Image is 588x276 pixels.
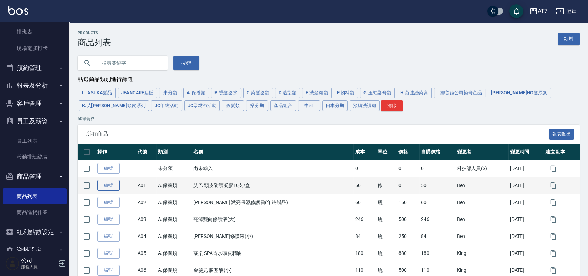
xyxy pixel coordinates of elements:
td: 880 [397,245,420,262]
td: 條 [376,177,396,194]
td: 60 [353,194,376,211]
input: 搜尋關鍵字 [97,54,162,72]
td: A03 [136,211,156,228]
th: 建立副本 [544,144,580,160]
button: 中租 [298,100,320,111]
th: 代號 [136,144,156,160]
td: [PERSON_NAME]修護液(小) [192,228,353,245]
button: 報表匯出 [549,129,574,140]
td: Ben [455,177,508,194]
th: 單位 [376,144,396,160]
button: C.染髮藥類 [243,88,273,98]
td: 瓶 [376,228,396,245]
td: 瓶 [376,245,396,262]
td: [DATE] [508,245,544,262]
th: 成本 [353,144,376,160]
button: 資料設定 [3,241,67,259]
button: F.物料類 [334,88,358,98]
div: AT7 [538,7,547,16]
button: 報表及分析 [3,77,67,95]
td: Ben [455,194,508,211]
button: 樂分期 [246,100,268,111]
button: AT7 [527,4,550,18]
td: 0 [397,177,420,194]
img: Person [6,257,19,270]
a: 商品列表 [3,188,67,204]
td: A05 [136,245,156,262]
td: 50 [353,177,376,194]
a: 編輯 [97,163,120,174]
button: H.芬達絲染膏 [397,88,432,98]
td: 0 [397,160,420,177]
h5: 公司 [21,257,56,264]
a: 排班表 [3,24,67,40]
td: 250 [397,228,420,245]
td: 葳柔 SPA香水頭皮精油 [192,245,353,262]
img: Logo [8,6,28,15]
th: 名稱 [192,144,353,160]
button: I.娜普菈公司染膏產品 [434,88,485,98]
td: 瓶 [376,194,396,211]
td: 艾巴 頭皮防護凝膠10支/盒 [192,177,353,194]
td: A.保養類 [156,211,192,228]
button: save [509,4,523,18]
button: 登出 [553,5,580,18]
a: 新增 [558,33,580,45]
a: 編輯 [97,231,120,242]
button: 假髮類 [222,100,244,111]
th: 自購價格 [419,144,455,160]
button: D.造型類 [275,88,300,98]
p: 50 筆資料 [78,116,580,122]
a: 編輯 [97,197,120,208]
button: 紅利點數設定 [3,223,67,241]
a: 編輯 [97,214,120,225]
a: 編輯 [97,248,120,259]
button: JC年終活動 [151,100,182,111]
a: 編輯 [97,265,120,276]
td: 150 [397,194,420,211]
td: 246 [353,211,376,228]
button: E.洗髮精類 [302,88,332,98]
button: 產品組合 [270,100,296,111]
td: 246 [419,211,455,228]
button: 商品管理 [3,168,67,186]
a: 商品進貨作業 [3,204,67,220]
a: 考勤排班總表 [3,149,67,165]
th: 類別 [156,144,192,160]
td: [DATE] [508,160,544,177]
th: 變更時間 [508,144,544,160]
button: 員工及薪資 [3,112,67,130]
button: G.玉袖染膏類 [360,88,395,98]
td: 0 [419,160,455,177]
button: [PERSON_NAME]HG髮原素 [488,88,551,98]
h2: Products [78,30,111,35]
td: 尚未輸入 [192,160,353,177]
p: 服務人員 [21,264,56,270]
td: A01 [136,177,156,194]
h3: 商品列表 [78,38,111,47]
td: A.保養類 [156,194,192,211]
a: 員工列表 [3,133,67,149]
td: A.保養類 [156,228,192,245]
td: [DATE] [508,194,544,211]
td: [PERSON_NAME] 激亮保濕修護霜(年終贈品) [192,194,353,211]
th: 操作 [96,144,136,160]
button: JC母親節活動 [184,100,220,111]
td: 500 [397,211,420,228]
td: Ben [455,228,508,245]
td: Ben [455,211,508,228]
button: 客戶管理 [3,95,67,113]
button: 搜尋 [173,56,199,70]
span: 所有商品 [86,131,549,137]
button: B.燙髮藥水 [211,88,241,98]
td: A04 [136,228,156,245]
td: 84 [419,228,455,245]
td: A.保養類 [156,245,192,262]
button: 預購洗護組 [350,100,380,111]
button: K.芙[PERSON_NAME]頭皮系列 [79,100,149,111]
a: 現場電腦打卡 [3,40,67,56]
td: 84 [353,228,376,245]
button: 預約管理 [3,59,67,77]
th: 變更者 [455,144,508,160]
td: A.保養類 [156,177,192,194]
